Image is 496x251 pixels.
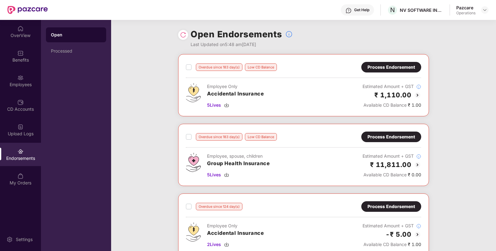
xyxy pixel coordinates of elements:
div: Overdue since 183 day(s) [196,63,242,71]
div: Process Endorsement [367,133,415,140]
img: svg+xml;base64,PHN2ZyBpZD0iSW5mb18tXzMyeDMyIiBkYXRhLW5hbWU9IkluZm8gLSAzMngzMiIgeG1sbnM9Imh0dHA6Ly... [416,84,421,89]
img: svg+xml;base64,PHN2ZyBpZD0iUmVsb2FkLTMyeDMyIiB4bWxucz0iaHR0cDovL3d3dy53My5vcmcvMjAwMC9zdmciIHdpZH... [180,32,186,38]
span: N [390,6,395,14]
div: Low CD Balance [245,133,277,141]
div: ₹ 0.00 [363,171,421,178]
div: NV SOFTWARE INDIA PRIVATE LIMITED [400,7,443,13]
div: Employee, spouse, children [207,153,270,160]
div: Last Updated on 5:48 am[DATE] [191,41,293,48]
div: Get Help [354,7,369,12]
img: svg+xml;base64,PHN2ZyBpZD0iSW5mb18tXzMyeDMyIiBkYXRhLW5hbWU9IkluZm8gLSAzMngzMiIgeG1sbnM9Imh0dHA6Ly... [416,154,421,159]
img: svg+xml;base64,PHN2ZyBpZD0iSGVscC0zMngzMiIgeG1sbnM9Imh0dHA6Ly93d3cudzMub3JnLzIwMDAvc3ZnIiB3aWR0aD... [345,7,352,14]
img: svg+xml;base64,PHN2ZyBpZD0iSW5mb18tXzMyeDMyIiBkYXRhLW5hbWU9IkluZm8gLSAzMngzMiIgeG1sbnM9Imh0dHA6Ly... [285,30,293,38]
div: ₹ 1.00 [363,102,421,109]
img: svg+xml;base64,PHN2ZyBpZD0iVXBsb2FkX0xvZ3MiIGRhdGEtbmFtZT0iVXBsb2FkIExvZ3MiIHhtbG5zPSJodHRwOi8vd3... [17,124,24,130]
img: New Pazcare Logo [7,6,48,14]
img: svg+xml;base64,PHN2ZyBpZD0iQmVuZWZpdHMiIHhtbG5zPSJodHRwOi8vd3d3LnczLm9yZy8yMDAwL3N2ZyIgd2lkdGg9Ij... [17,50,24,56]
img: svg+xml;base64,PHN2ZyBpZD0iSG9tZSIgeG1sbnM9Imh0dHA6Ly93d3cudzMub3JnLzIwMDAvc3ZnIiB3aWR0aD0iMjAiIG... [17,26,24,32]
div: Settings [14,236,34,243]
img: svg+xml;base64,PHN2ZyBpZD0iRG93bmxvYWQtMzJ4MzIiIHhtbG5zPSJodHRwOi8vd3d3LnczLm9yZy8yMDAwL3N2ZyIgd2... [224,172,229,177]
img: svg+xml;base64,PHN2ZyBpZD0iQmFjay0yMHgyMCIgeG1sbnM9Imh0dHA6Ly93d3cudzMub3JnLzIwMDAvc3ZnIiB3aWR0aD... [414,231,421,238]
h3: Group Health Insurance [207,160,270,168]
div: Overdue since 183 day(s) [196,133,242,141]
div: Estimated Amount + GST [363,153,421,160]
div: Low CD Balance [245,63,277,71]
div: Employee Only [207,222,264,229]
img: svg+xml;base64,PHN2ZyBpZD0iQmFjay0yMHgyMCIgeG1sbnM9Imh0dHA6Ly93d3cudzMub3JnLzIwMDAvc3ZnIiB3aWR0aD... [414,91,421,99]
div: Process Endorsement [367,203,415,210]
img: svg+xml;base64,PHN2ZyBpZD0iU2V0dGluZy0yMHgyMCIgeG1sbnM9Imh0dHA6Ly93d3cudzMub3JnLzIwMDAvc3ZnIiB3aW... [7,236,13,243]
img: svg+xml;base64,PHN2ZyBpZD0iRHJvcGRvd24tMzJ4MzIiIHhtbG5zPSJodHRwOi8vd3d3LnczLm9yZy8yMDAwL3N2ZyIgd2... [482,7,487,12]
span: 5 Lives [207,171,221,178]
h2: ₹ 11,811.00 [370,160,412,170]
div: ₹ 1.00 [363,241,421,248]
div: Overdue since 124 day(s) [196,203,242,210]
h2: -₹ 5.00 [386,229,412,239]
span: 2 Lives [207,241,221,248]
h1: Open Endorsements [191,27,282,41]
div: Open [51,32,101,38]
img: svg+xml;base64,PHN2ZyBpZD0iQ0RfQWNjb3VudHMiIGRhdGEtbmFtZT0iQ0QgQWNjb3VudHMiIHhtbG5zPSJodHRwOi8vd3... [17,99,24,105]
div: Pazcare [456,5,476,11]
span: Available CD Balance [363,242,407,247]
img: svg+xml;base64,PHN2ZyBpZD0iRW1wbG95ZWVzIiB4bWxucz0iaHR0cDovL3d3dy53My5vcmcvMjAwMC9zdmciIHdpZHRoPS... [17,75,24,81]
h3: Accidental Insurance [207,90,264,98]
span: Available CD Balance [363,172,407,177]
h2: ₹ 1,110.00 [374,90,411,100]
img: svg+xml;base64,PHN2ZyB4bWxucz0iaHR0cDovL3d3dy53My5vcmcvMjAwMC9zdmciIHdpZHRoPSI0Ny43MTQiIGhlaWdodD... [186,153,201,172]
img: svg+xml;base64,PHN2ZyBpZD0iSW5mb18tXzMyeDMyIiBkYXRhLW5hbWU9IkluZm8gLSAzMngzMiIgeG1sbnM9Imh0dHA6Ly... [416,224,421,229]
div: Estimated Amount + GST [363,83,421,90]
img: svg+xml;base64,PHN2ZyBpZD0iRW5kb3JzZW1lbnRzIiB4bWxucz0iaHR0cDovL3d3dy53My5vcmcvMjAwMC9zdmciIHdpZH... [17,148,24,155]
img: svg+xml;base64,PHN2ZyBpZD0iRG93bmxvYWQtMzJ4MzIiIHhtbG5zPSJodHRwOi8vd3d3LnczLm9yZy8yMDAwL3N2ZyIgd2... [224,103,229,108]
div: Estimated Amount + GST [363,222,421,229]
img: svg+xml;base64,PHN2ZyBpZD0iRG93bmxvYWQtMzJ4MzIiIHhtbG5zPSJodHRwOi8vd3d3LnczLm9yZy8yMDAwL3N2ZyIgd2... [224,242,229,247]
div: Operations [456,11,476,16]
div: Employee Only [207,83,264,90]
span: Available CD Balance [363,102,407,108]
img: svg+xml;base64,PHN2ZyB4bWxucz0iaHR0cDovL3d3dy53My5vcmcvMjAwMC9zdmciIHdpZHRoPSI0OS4zMjEiIGhlaWdodD... [186,83,201,102]
img: svg+xml;base64,PHN2ZyBpZD0iTXlfT3JkZXJzIiBkYXRhLW5hbWU9Ik15IE9yZGVycyIgeG1sbnM9Imh0dHA6Ly93d3cudz... [17,173,24,179]
img: svg+xml;base64,PHN2ZyBpZD0iQmFjay0yMHgyMCIgeG1sbnM9Imh0dHA6Ly93d3cudzMub3JnLzIwMDAvc3ZnIiB3aWR0aD... [414,161,421,169]
div: Processed [51,49,101,53]
span: 5 Lives [207,102,221,109]
h3: Accidental Insurance [207,229,264,237]
div: Process Endorsement [367,64,415,71]
img: svg+xml;base64,PHN2ZyB4bWxucz0iaHR0cDovL3d3dy53My5vcmcvMjAwMC9zdmciIHdpZHRoPSI0OS4zMjEiIGhlaWdodD... [186,222,201,242]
